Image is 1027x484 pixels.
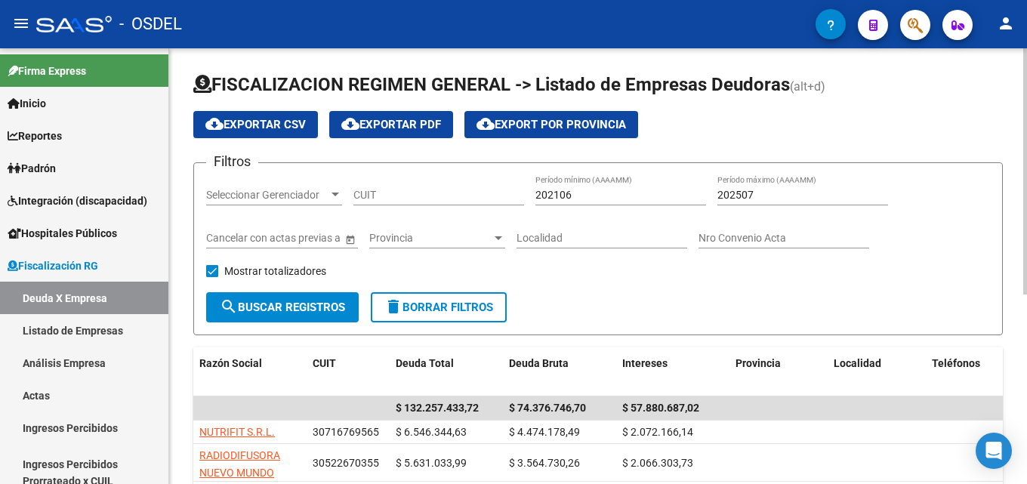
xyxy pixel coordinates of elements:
span: Buscar Registros [220,301,345,314]
span: Deuda Total [396,357,454,369]
datatable-header-cell: CUIT [307,347,390,397]
span: Integración (discapacidad) [8,193,147,209]
span: NUTRIFIT S.R.L. [199,426,275,438]
mat-icon: cloud_download [205,115,224,133]
span: $ 5.631.033,99 [396,457,467,469]
datatable-header-cell: Deuda Bruta [503,347,616,397]
span: $ 6.546.344,63 [396,426,467,438]
span: Seleccionar Gerenciador [206,189,328,202]
mat-icon: delete [384,297,402,316]
mat-icon: menu [12,14,30,32]
div: Open Intercom Messenger [976,433,1012,469]
mat-icon: cloud_download [476,115,495,133]
mat-icon: person [997,14,1015,32]
button: Open calendar [342,231,358,247]
span: Hospitales Públicos [8,225,117,242]
span: $ 132.257.433,72 [396,402,479,414]
span: Inicio [8,95,46,112]
datatable-header-cell: Provincia [729,347,828,397]
span: Intereses [622,357,668,369]
span: $ 2.066.303,73 [622,457,693,469]
h3: Filtros [206,151,258,172]
span: 30522670355 [313,457,379,469]
span: $ 74.376.746,70 [509,402,586,414]
span: Razón Social [199,357,262,369]
button: Exportar PDF [329,111,453,138]
datatable-header-cell: Deuda Total [390,347,503,397]
span: Teléfonos [932,357,980,369]
button: Exportar CSV [193,111,318,138]
span: Reportes [8,128,62,144]
mat-icon: cloud_download [341,115,359,133]
span: $ 2.072.166,14 [622,426,693,438]
span: Provincia [369,232,492,245]
span: Borrar Filtros [384,301,493,314]
span: Localidad [834,357,881,369]
span: Exportar CSV [205,118,306,131]
span: - OSDEL [119,8,182,41]
span: CUIT [313,357,336,369]
span: (alt+d) [790,79,825,94]
datatable-header-cell: Localidad [828,347,926,397]
button: Export por Provincia [464,111,638,138]
span: Exportar PDF [341,118,441,131]
span: Export por Provincia [476,118,626,131]
span: FISCALIZACION REGIMEN GENERAL -> Listado de Empresas Deudoras [193,74,790,95]
span: Padrón [8,160,56,177]
datatable-header-cell: Razón Social [193,347,307,397]
button: Borrar Filtros [371,292,507,322]
datatable-header-cell: Intereses [616,347,729,397]
span: $ 3.564.730,26 [509,457,580,469]
span: Mostrar totalizadores [224,262,326,280]
span: $ 4.474.178,49 [509,426,580,438]
span: Deuda Bruta [509,357,569,369]
span: 30716769565 [313,426,379,438]
mat-icon: search [220,297,238,316]
span: Fiscalización RG [8,257,98,274]
span: Provincia [736,357,781,369]
span: $ 57.880.687,02 [622,402,699,414]
span: Firma Express [8,63,86,79]
button: Buscar Registros [206,292,359,322]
